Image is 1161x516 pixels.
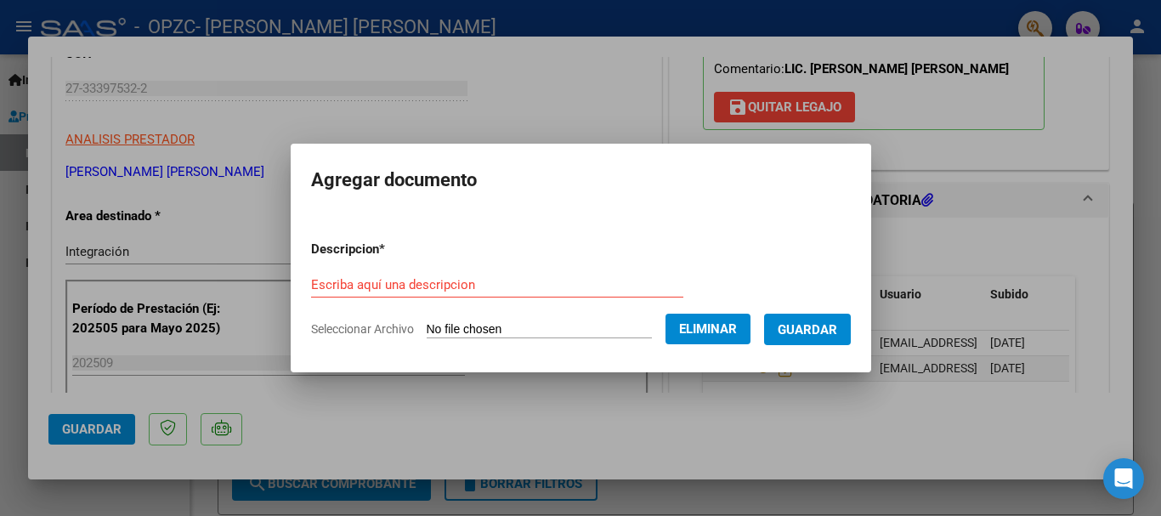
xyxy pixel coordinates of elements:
h2: Agregar documento [311,164,851,196]
span: Eliminar [679,321,737,337]
button: Eliminar [665,314,750,344]
div: Open Intercom Messenger [1103,458,1144,499]
p: Descripcion [311,240,473,259]
span: Seleccionar Archivo [311,322,414,336]
button: Guardar [764,314,851,345]
span: Guardar [778,322,837,337]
